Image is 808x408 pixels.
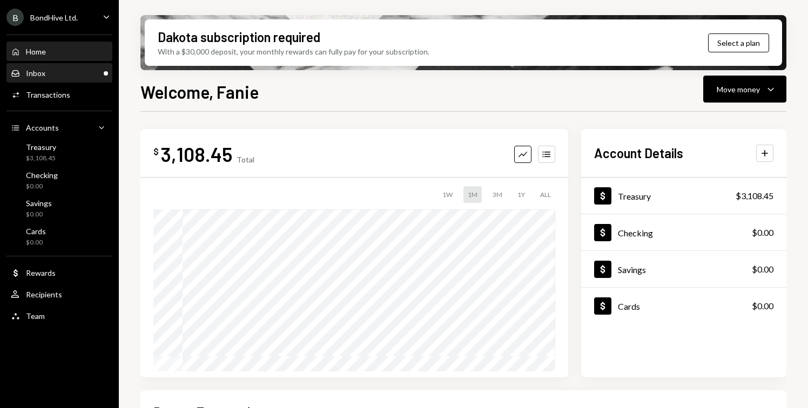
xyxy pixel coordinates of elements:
a: Inbox [6,63,112,83]
div: ALL [536,186,555,203]
div: $ [153,146,159,157]
a: Accounts [6,118,112,137]
div: Move money [717,84,760,95]
a: Recipients [6,284,112,304]
div: $0.00 [26,238,46,247]
a: Team [6,306,112,325]
div: $3,108.45 [736,189,773,202]
a: Savings$0.00 [581,251,786,287]
div: Transactions [26,90,70,99]
div: $0.00 [752,263,773,276]
div: Checking [26,171,58,180]
div: $0.00 [26,210,52,219]
div: 1Y [513,186,529,203]
h2: Account Details [594,144,683,162]
div: B [6,9,24,26]
a: Treasury$3,108.45 [581,178,786,214]
a: Home [6,42,112,61]
div: Recipients [26,290,62,299]
a: Checking$0.00 [581,214,786,250]
div: $0.00 [26,182,58,191]
div: BondHive Ltd. [30,13,78,22]
h1: Welcome, Fanie [140,81,259,103]
div: Checking [618,228,653,238]
button: Select a plan [708,33,769,52]
div: $3,108.45 [26,154,56,163]
div: Cards [26,227,46,236]
div: Total [237,155,254,164]
div: Team [26,311,45,321]
div: Treasury [26,142,56,152]
div: Savings [618,264,646,275]
a: Transactions [6,85,112,104]
div: Cards [618,301,640,311]
a: Checking$0.00 [6,167,112,193]
a: Savings$0.00 [6,195,112,221]
button: Move money [703,76,786,103]
div: $0.00 [752,226,773,239]
div: 1W [438,186,457,203]
a: Cards$0.00 [581,288,786,324]
a: Rewards [6,263,112,282]
div: Home [26,47,46,56]
div: Dakota subscription required [158,28,320,46]
div: 3M [488,186,507,203]
div: Inbox [26,69,45,78]
div: $0.00 [752,300,773,312]
div: 3,108.45 [161,142,232,166]
div: Accounts [26,123,59,132]
div: 1M [463,186,482,203]
div: With a $30,000 deposit, your monthly rewards can fully pay for your subscription. [158,46,429,57]
a: Treasury$3,108.45 [6,139,112,165]
div: Savings [26,199,52,208]
div: Rewards [26,268,56,277]
div: Treasury [618,191,651,201]
a: Cards$0.00 [6,223,112,249]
